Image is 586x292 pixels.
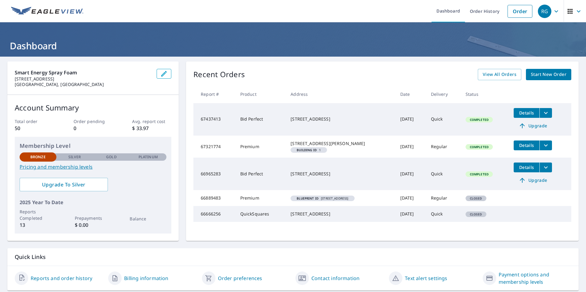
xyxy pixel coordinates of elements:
[499,271,571,286] a: Payment options and membership levels
[538,5,551,18] div: RG
[124,275,168,282] a: Billing information
[466,118,492,122] span: Completed
[514,175,552,185] a: Upgrade
[291,211,390,217] div: [STREET_ADDRESS]
[395,190,426,206] td: [DATE]
[514,121,552,131] a: Upgrade
[30,154,46,160] p: Bronze
[15,82,152,87] p: [GEOGRAPHIC_DATA], [GEOGRAPHIC_DATA]
[517,122,548,129] span: Upgrade
[291,140,390,147] div: [STREET_ADDRESS][PERSON_NAME]
[466,172,492,176] span: Completed
[193,136,235,158] td: 67321774
[193,85,235,103] th: Report #
[235,85,286,103] th: Product
[426,85,461,103] th: Delivery
[514,140,539,150] button: detailsBtn-67321774
[20,199,166,206] p: 2025 Year To Date
[478,69,521,80] a: View All Orders
[483,71,516,78] span: View All Orders
[130,215,166,222] p: Balance
[426,136,461,158] td: Regular
[106,154,116,160] p: Gold
[15,118,54,125] p: Total order
[395,103,426,136] td: [DATE]
[539,140,552,150] button: filesDropdownBtn-67321774
[15,125,54,132] p: 50
[291,171,390,177] div: [STREET_ADDRESS]
[466,145,492,149] span: Completed
[461,85,509,103] th: Status
[193,69,245,80] p: Recent Orders
[297,148,317,152] em: Building ID
[218,275,262,282] a: Order preferences
[517,110,536,116] span: Details
[15,76,152,82] p: [STREET_ADDRESS]
[193,158,235,190] td: 66965283
[193,190,235,206] td: 66889483
[426,190,461,206] td: Regular
[466,212,486,216] span: Closed
[514,163,539,172] button: detailsBtn-66965283
[25,181,103,188] span: Upgrade To Silver
[508,5,532,18] a: Order
[75,215,112,221] p: Prepayments
[395,206,426,222] td: [DATE]
[132,118,171,125] p: Avg. report cost
[466,196,486,200] span: Closed
[526,69,571,80] a: Start New Order
[7,39,579,52] h1: Dashboard
[20,163,166,170] a: Pricing and membership levels
[235,136,286,158] td: Premium
[395,85,426,103] th: Date
[517,142,536,148] span: Details
[293,197,352,200] span: [STREET_ADDRESS]
[74,125,113,132] p: 0
[15,102,171,113] p: Account Summary
[291,116,390,122] div: [STREET_ADDRESS]
[20,208,56,221] p: Reports Completed
[293,148,325,152] span: 1
[539,163,552,172] button: filesDropdownBtn-66965283
[132,125,171,132] p: $ 33.97
[193,103,235,136] td: 67437413
[531,71,566,78] span: Start New Order
[395,136,426,158] td: [DATE]
[426,158,461,190] td: Quick
[235,158,286,190] td: Bid Perfect
[20,142,166,150] p: Membership Level
[193,206,235,222] td: 66666256
[395,158,426,190] td: [DATE]
[20,221,56,229] p: 13
[11,7,83,16] img: EV Logo
[517,177,548,184] span: Upgrade
[139,154,158,160] p: Platinum
[15,69,152,76] p: Smart Energy Spray Foam
[74,118,113,125] p: Order pending
[426,206,461,222] td: Quick
[235,190,286,206] td: Premium
[235,206,286,222] td: QuickSquares
[514,108,539,118] button: detailsBtn-67437413
[20,178,108,191] a: Upgrade To Silver
[15,253,571,261] p: Quick Links
[31,275,92,282] a: Reports and order history
[426,103,461,136] td: Quick
[75,221,112,229] p: $ 0.00
[235,103,286,136] td: Bid Perfect
[297,197,318,200] em: Blueprint ID
[517,164,536,170] span: Details
[405,275,447,282] a: Text alert settings
[539,108,552,118] button: filesDropdownBtn-67437413
[286,85,395,103] th: Address
[311,275,360,282] a: Contact information
[68,154,81,160] p: Silver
